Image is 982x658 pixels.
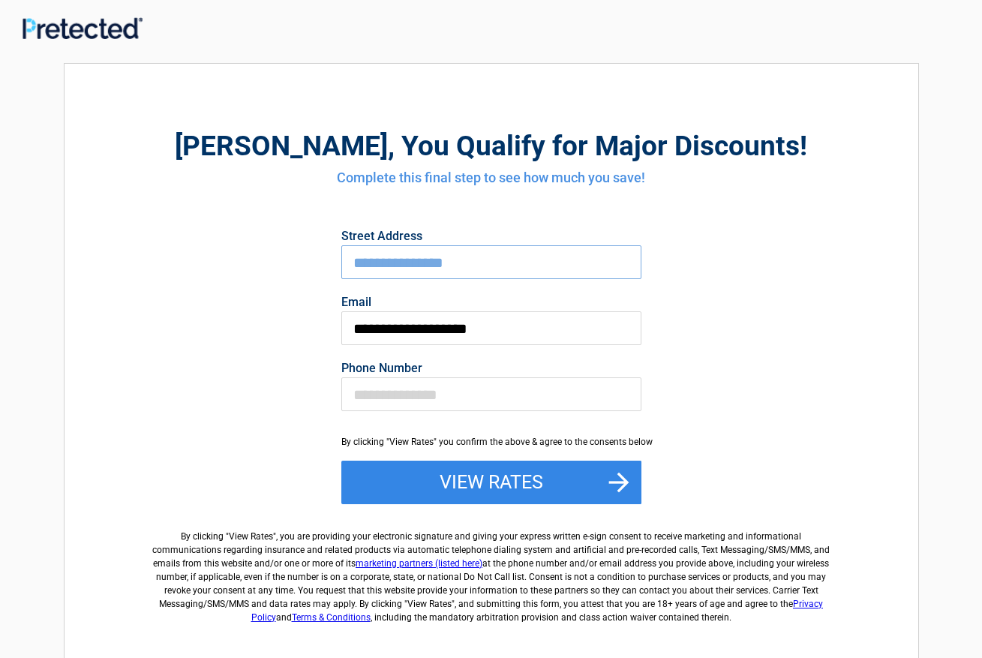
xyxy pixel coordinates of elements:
label: Phone Number [341,362,641,374]
img: Main Logo [23,17,143,39]
label: Street Address [341,230,641,242]
label: By clicking " ", you are providing your electronic signature and giving your express written e-si... [147,518,836,624]
h2: , You Qualify for Major Discounts! [147,128,836,164]
a: Terms & Conditions [292,612,371,623]
span: [PERSON_NAME] [175,130,388,162]
label: Email [341,296,641,308]
a: Privacy Policy [251,599,824,623]
h4: Complete this final step to see how much you save! [147,168,836,188]
span: View Rates [229,531,273,542]
div: By clicking "View Rates" you confirm the above & agree to the consents below [341,435,641,449]
a: marketing partners (listed here) [356,558,482,569]
button: View Rates [341,461,641,504]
